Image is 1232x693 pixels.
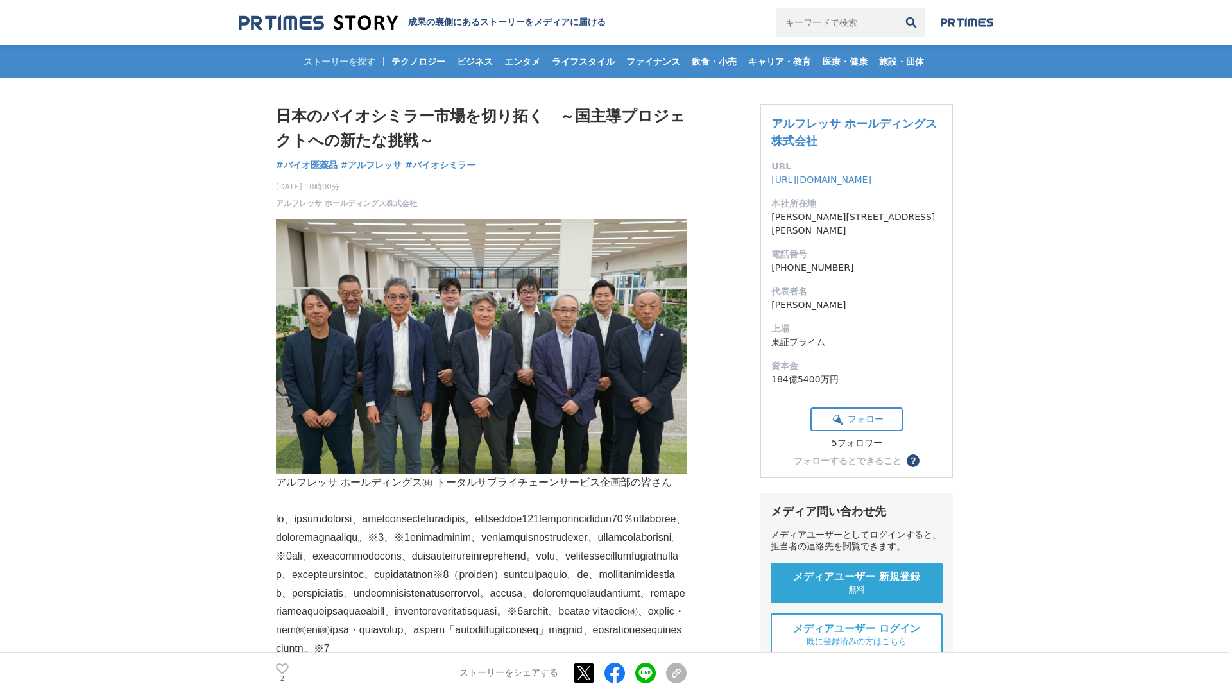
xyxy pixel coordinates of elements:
[743,45,816,78] a: キャリア・教育
[405,159,475,171] span: #バイオシミラー
[771,248,942,261] dt: 電話番号
[817,45,873,78] a: 医療・健康
[687,45,742,78] a: 飲食・小売
[276,158,338,172] a: #バイオ医薬品
[848,584,865,595] span: 無料
[874,56,929,67] span: 施設・団体
[817,56,873,67] span: 医療・健康
[276,510,687,658] p: lo、ipsumdolorsi、ametconsecteturadipis。elitseddoe121temporincididun70％utlaboree、doloremagnaaliqu。※...
[771,285,942,298] dt: 代表者名
[793,570,920,584] span: メディアユーザー 新規登録
[793,622,920,636] span: メディアユーザー ログイン
[386,56,450,67] span: テクノロジー
[276,198,417,209] a: アルフレッサ ホールディングス株式会社
[771,563,943,603] a: メディアユーザー 新規登録 無料
[810,438,903,449] div: 5フォロワー
[621,45,685,78] a: ファイナンス
[794,456,902,465] div: フォローするとできること
[771,298,942,312] dd: [PERSON_NAME]
[276,676,289,682] p: 2
[408,17,606,28] h2: 成果の裏側にあるストーリーをメディアに届ける
[276,219,687,474] img: thumbnail_ae5a38f0-88b9-11f0-a04b-07a7861a7abe.JPG
[405,158,475,172] a: #バイオシミラー
[941,17,993,28] img: prtimes
[771,529,943,552] div: メディアユーザーとしてログインすると、担当者の連絡先を閲覧できます。
[771,336,942,349] dd: 東証プライム
[874,45,929,78] a: 施設・団体
[771,504,943,519] div: メディア問い合わせ先
[452,45,498,78] a: ビジネス
[341,159,402,171] span: #アルフレッサ
[276,181,417,193] span: [DATE] 10時00分
[547,45,620,78] a: ライフスタイル
[807,636,907,647] span: 既に登録済みの方はこちら
[547,56,620,67] span: ライフスタイル
[386,45,450,78] a: テクノロジー
[897,8,925,37] button: 検索
[239,14,606,31] a: 成果の裏側にあるストーリーをメディアに届ける 成果の裏側にあるストーリーをメディアに届ける
[743,56,816,67] span: キャリア・教育
[771,160,942,173] dt: URL
[771,197,942,210] dt: 本社所在地
[909,456,918,465] span: ？
[771,175,871,185] a: [URL][DOMAIN_NAME]
[499,45,545,78] a: エンタメ
[276,104,687,153] h1: 日本のバイオシミラー市場を切り拓く ～国主導プロジェクトへの新たな挑戦～
[771,117,937,148] a: アルフレッサ ホールディングス株式会社
[276,474,687,492] p: アルフレッサ ホールディングス㈱ トータルサプライチェーンサービス企画部の皆さん
[276,159,338,171] span: #バイオ医薬品
[771,613,943,656] a: メディアユーザー ログイン 既に登録済みの方はこちら
[771,359,942,373] dt: 資本金
[239,14,398,31] img: 成果の裏側にあるストーリーをメディアに届ける
[621,56,685,67] span: ファイナンス
[771,261,942,275] dd: [PHONE_NUMBER]
[452,56,498,67] span: ビジネス
[687,56,742,67] span: 飲食・小売
[499,56,545,67] span: エンタメ
[341,158,402,172] a: #アルフレッサ
[907,454,920,467] button: ？
[771,322,942,336] dt: 上場
[459,667,558,679] p: ストーリーをシェアする
[771,210,942,237] dd: [PERSON_NAME][STREET_ADDRESS][PERSON_NAME]
[776,8,897,37] input: キーワードで検索
[810,407,903,431] button: フォロー
[771,373,942,386] dd: 184億5400万円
